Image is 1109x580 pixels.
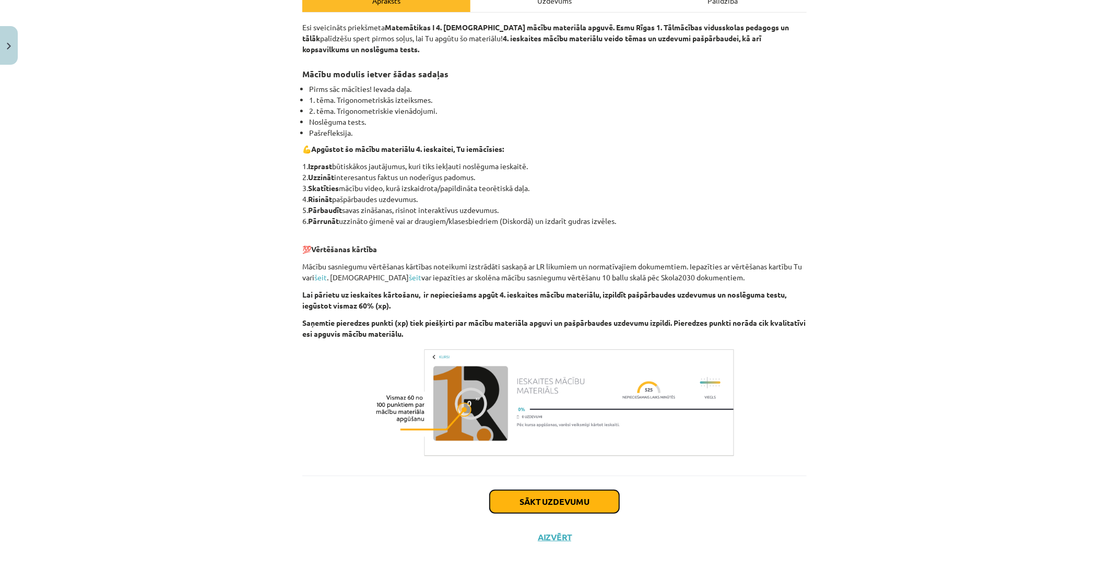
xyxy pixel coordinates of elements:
[308,183,339,193] b: Skatīties
[302,233,807,255] p: 💯
[308,205,342,215] b: Pārbaudīt
[308,172,334,182] b: Uzzināt
[308,194,332,204] b: Risināt
[311,144,504,153] b: Apgūstot šo mācību materiālu 4. ieskaitei, Tu iemācīsies:
[309,105,807,116] li: 2. tēma. Trigonometriskie vienādojumi.
[302,22,807,55] p: Esi sveicināts priekšmeta palīdzēšu spert pirmos soļus, lai Tu apgūtu šo materiālu!
[309,116,807,127] li: Noslēguma tests.
[314,273,327,282] a: šeit
[308,161,332,171] b: Izprast
[302,22,789,43] strong: Matemātikas I 4. [DEMOGRAPHIC_DATA] mācību materiāla apguvē. Esmu Rīgas 1. Tālmācības vidusskolas...
[309,127,807,138] li: Pašrefleksija.
[302,290,786,310] b: Lai pārietu uz ieskaites kārtošanu, ir nepieciešams apgūt 4. ieskaites mācību materiālu, izpildīt...
[302,318,806,338] b: Saņemtie pieredzes punkti (xp) tiek piešķirti par mācību materiāla apguvi un pašpārbaudes uzdevum...
[7,43,11,50] img: icon-close-lesson-0947bae3869378f0d4975bcd49f059093ad1ed9edebbc8119c70593378902aed.svg
[311,244,377,254] b: Vērtēšanas kārtība
[302,161,807,227] p: 1. būtiskākos jautājumus, kuri tiks iekļauti noslēguma ieskaitē. 2. interesantus faktus un noderī...
[490,490,619,513] button: Sākt uzdevumu
[302,33,761,54] strong: 4. ieskaites mācību materiālu veido tēmas un uzdevumi pašpārbaudei, kā arī kopsavilkums un noslēg...
[309,94,807,105] li: 1. tēma. Trigonometriskās izteiksmes.
[302,68,449,79] strong: Mācību modulis ietver šādas sadaļas
[302,261,807,283] p: Mācību sasniegumu vērtēšanas kārtības noteikumi izstrādāti saskaņā ar LR likumiem un normatīvajie...
[309,84,807,94] li: Pirms sāc mācīties! Ievada daļa.
[308,216,339,226] b: Pārrunāt
[302,144,807,155] p: 💪
[535,532,574,542] button: Aizvērt
[409,273,421,282] a: šeit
